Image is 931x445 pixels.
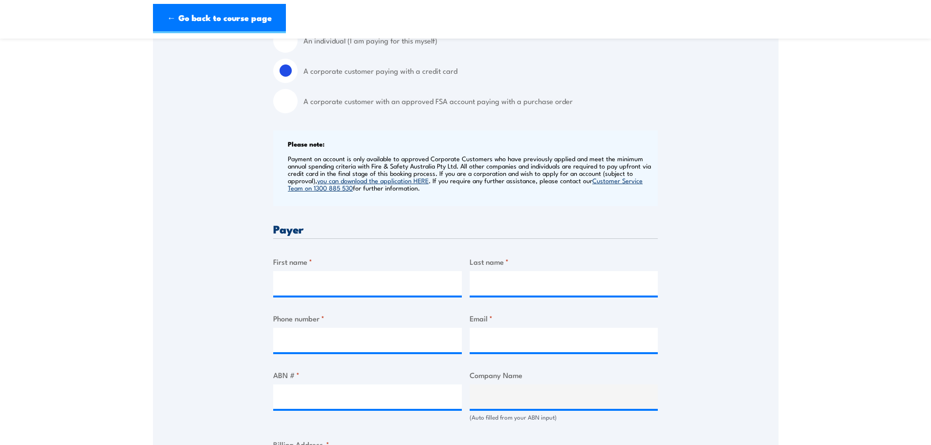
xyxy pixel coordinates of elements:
label: A corporate customer with an approved FSA account paying with a purchase order [303,89,658,113]
label: ABN # [273,369,462,381]
p: Payment on account is only available to approved Corporate Customers who have previously applied ... [288,155,655,191]
h3: Payer [273,223,658,234]
a: ← Go back to course page [153,4,286,33]
label: A corporate customer paying with a credit card [303,59,658,83]
label: Phone number [273,313,462,324]
label: Email [470,313,658,324]
div: (Auto filled from your ABN input) [470,413,658,422]
label: Company Name [470,369,658,381]
a: Customer Service Team on 1300 885 530 [288,176,643,192]
label: Last name [470,256,658,267]
label: First name [273,256,462,267]
label: An individual (I am paying for this myself) [303,28,658,53]
b: Please note: [288,139,325,148]
a: you can download the application HERE [317,176,429,185]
